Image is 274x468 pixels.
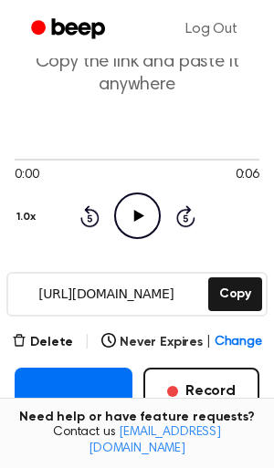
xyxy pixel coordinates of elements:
[11,425,263,457] span: Contact us
[167,7,256,51] a: Log Out
[215,333,262,352] span: Change
[15,202,42,233] button: 1.0x
[84,331,90,353] span: |
[208,277,262,311] button: Copy
[18,12,121,47] a: Beep
[143,368,259,415] button: Record
[15,166,38,185] span: 0:00
[236,166,259,185] span: 0:06
[101,333,262,352] button: Never Expires|Change
[12,333,73,352] button: Delete
[89,426,221,455] a: [EMAIL_ADDRESS][DOMAIN_NAME]
[206,333,211,352] span: |
[15,51,259,97] p: Copy the link and paste it anywhere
